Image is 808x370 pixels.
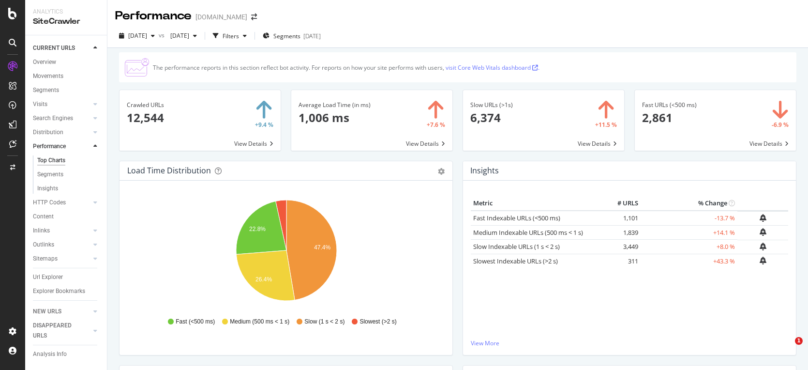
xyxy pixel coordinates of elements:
div: arrow-right-arrow-left [251,14,257,20]
div: bell-plus [760,243,766,250]
div: bell-plus [760,214,766,222]
div: Load Time Distribution [127,166,211,175]
div: Segments [33,85,59,95]
span: Slow (1 s < 2 s) [304,318,344,326]
div: SiteCrawler [33,16,99,27]
div: Movements [33,71,63,81]
div: gear [438,168,445,175]
div: Insights [37,184,58,194]
a: Url Explorer [33,272,100,282]
div: Performance [115,8,192,24]
a: Overview [33,57,100,67]
a: Segments [33,85,100,95]
text: 22.8% [249,226,266,232]
a: Performance [33,141,90,152]
img: CjTTJyXI.png [125,58,149,77]
a: Movements [33,71,100,81]
th: # URLS [602,196,641,211]
span: Medium (500 ms < 1 s) [230,318,289,326]
span: Slowest (>2 s) [359,318,396,326]
text: 26.4% [255,276,272,283]
td: 1,101 [602,211,641,226]
td: 3,449 [602,240,641,254]
th: Metric [471,196,602,211]
div: Analytics [33,8,99,16]
div: Top Charts [37,155,65,166]
div: Distribution [33,127,63,138]
div: Explorer Bookmarks [33,286,85,296]
div: CURRENT URLS [33,43,75,53]
div: Sitemaps [33,254,58,264]
td: 311 [602,254,641,268]
a: Inlinks [33,226,90,236]
div: NEW URLS [33,307,61,317]
div: DISAPPEARED URLS [33,321,82,341]
button: Segments[DATE] [259,28,325,44]
a: Slowest Indexable URLs (>2 s) [473,257,558,265]
a: Segments [37,170,100,180]
a: Search Engines [33,113,90,123]
a: Content [33,212,100,222]
div: Overview [33,57,56,67]
button: Filters [209,28,251,44]
a: Fast Indexable URLs (<500 ms) [473,214,560,222]
text: 47.4% [314,244,330,251]
a: Distribution [33,127,90,138]
td: -13.7 % [641,211,737,226]
a: View More [471,339,788,347]
span: Segments [273,32,300,40]
span: vs [159,31,166,39]
span: 2025 Aug. 24th [166,31,189,40]
th: % Change [641,196,737,211]
a: visit Core Web Vitals dashboard . [446,63,539,72]
div: Url Explorer [33,272,63,282]
span: 2025 Sep. 21st [128,31,147,40]
td: +14.1 % [641,225,737,240]
div: bell-plus [760,228,766,236]
a: Analysis Info [33,349,100,359]
a: Explorer Bookmarks [33,286,100,296]
div: [DATE] [303,32,321,40]
iframe: Intercom live chat [775,337,798,360]
a: Top Charts [37,155,100,166]
svg: A chart. [127,196,445,308]
div: Analysis Info [33,349,67,359]
div: Filters [223,32,239,40]
button: [DATE] [166,28,201,44]
div: Segments [37,170,63,180]
a: Sitemaps [33,254,90,264]
a: NEW URLS [33,307,90,317]
td: +8.0 % [641,240,737,254]
div: Search Engines [33,113,73,123]
span: Fast (<500 ms) [176,318,215,326]
a: DISAPPEARED URLS [33,321,90,341]
a: CURRENT URLS [33,43,90,53]
a: HTTP Codes [33,198,90,208]
a: Outlinks [33,240,90,250]
span: 1 [795,337,803,345]
div: The performance reports in this section reflect bot activity. For reports on how your site perfor... [153,63,539,72]
h4: Insights [470,164,499,177]
div: Outlinks [33,240,54,250]
div: Inlinks [33,226,50,236]
div: HTTP Codes [33,198,66,208]
div: [DOMAIN_NAME] [195,12,247,22]
a: Visits [33,99,90,109]
td: +43.3 % [641,254,737,268]
a: Slow Indexable URLs (1 s < 2 s) [473,242,560,251]
a: Insights [37,184,100,194]
div: Performance [33,141,66,152]
button: [DATE] [115,28,159,44]
div: Visits [33,99,47,109]
div: Content [33,212,54,222]
a: Medium Indexable URLs (500 ms < 1 s) [473,228,583,237]
td: 1,839 [602,225,641,240]
div: bell-plus [760,257,766,264]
